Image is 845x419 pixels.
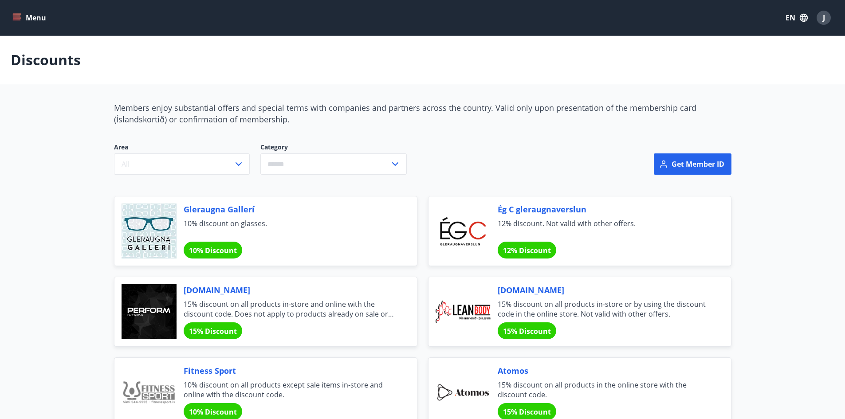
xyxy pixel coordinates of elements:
span: Atomos [498,365,710,376]
span: [DOMAIN_NAME] [498,284,710,296]
label: Category [260,143,407,152]
button: EN [782,10,811,26]
button: All [114,153,250,175]
span: 10% Discount [189,246,237,255]
button: menu [11,10,50,26]
span: 12% Discount [503,246,551,255]
span: 15% discount on all products in-store and online with the discount code. Does not apply to produc... [184,299,396,319]
span: [DOMAIN_NAME] [184,284,396,296]
p: Discounts [11,50,81,70]
button: J [813,7,834,28]
span: 10% discount on glasses. [184,219,396,238]
button: Get member ID [654,153,731,175]
span: 10% discount on all products except sale items in-store and online with the discount code. [184,380,396,399]
span: Members enjoy substantial offers and special terms with companies and partners across the country... [114,102,696,125]
span: J [823,13,825,23]
span: Ég C gleraugnaverslun [498,204,710,215]
span: 15% discount on all products in the online store with the discount code. [498,380,710,399]
span: All [122,159,130,169]
span: 15% Discount [503,407,551,417]
span: 12% discount. Not valid with other offers. [498,219,710,238]
span: Fitness Sport [184,365,396,376]
span: 10% Discount [189,407,237,417]
span: 15% Discount [189,326,237,336]
span: 15% Discount [503,326,551,336]
span: Area [114,143,250,153]
span: Gleraugna Gallerí [184,204,396,215]
span: 15% discount on all products in-store or by using the discount code in the online store. Not vali... [498,299,710,319]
